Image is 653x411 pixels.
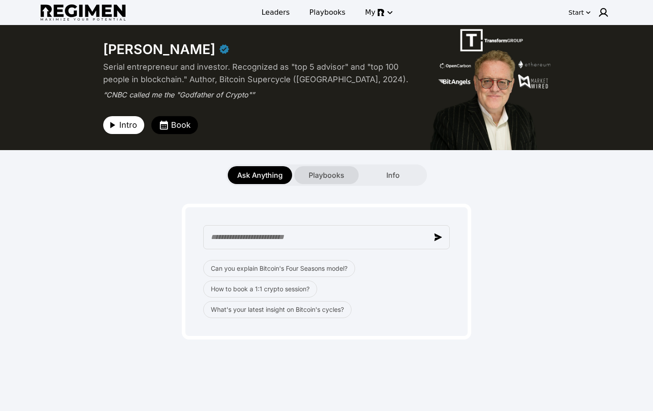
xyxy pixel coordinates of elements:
[567,5,593,20] button: Start
[361,166,425,184] button: Info
[219,44,230,55] div: Verified partner - Michael Terpin
[103,89,420,100] div: “CNBC called me the "Godfather of Crypto"”
[228,166,292,184] button: Ask Anything
[309,170,344,180] span: Playbooks
[151,116,198,134] button: Book
[203,281,317,298] button: How to book a 1:1 crypto session?
[203,301,352,318] button: What's your latest insight on Bitcoin's cycles?
[261,7,289,18] span: Leaders
[237,170,283,180] span: Ask Anything
[434,233,442,241] img: send message
[256,4,295,21] a: Leaders
[598,7,609,18] img: user icon
[386,170,400,180] span: Info
[569,8,584,17] div: Start
[360,4,397,21] button: My
[103,41,215,57] div: [PERSON_NAME]
[103,61,420,86] div: Serial entrepreneur and investor. Recognized as "top 5 advisor" and "top 100 people in blockchain...
[304,4,351,21] a: Playbooks
[171,119,191,131] span: Book
[103,116,144,134] button: Intro
[203,260,355,277] button: Can you explain Bitcoin's Four Seasons model?
[310,7,346,18] span: Playbooks
[365,7,375,18] span: My
[294,166,359,184] button: Playbooks
[119,119,137,131] span: Intro
[41,4,126,21] img: Regimen logo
